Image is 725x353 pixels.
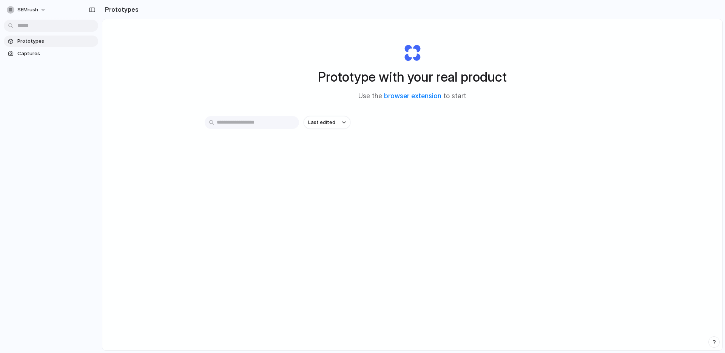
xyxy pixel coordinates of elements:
[304,116,350,129] button: Last edited
[17,6,38,14] span: SEMrush
[17,37,95,45] span: Prototypes
[358,91,466,101] span: Use the to start
[308,119,335,126] span: Last edited
[4,36,98,47] a: Prototypes
[17,50,95,57] span: Captures
[4,4,50,16] button: SEMrush
[384,92,441,100] a: browser extension
[4,48,98,59] a: Captures
[102,5,139,14] h2: Prototypes
[318,67,507,87] h1: Prototype with your real product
